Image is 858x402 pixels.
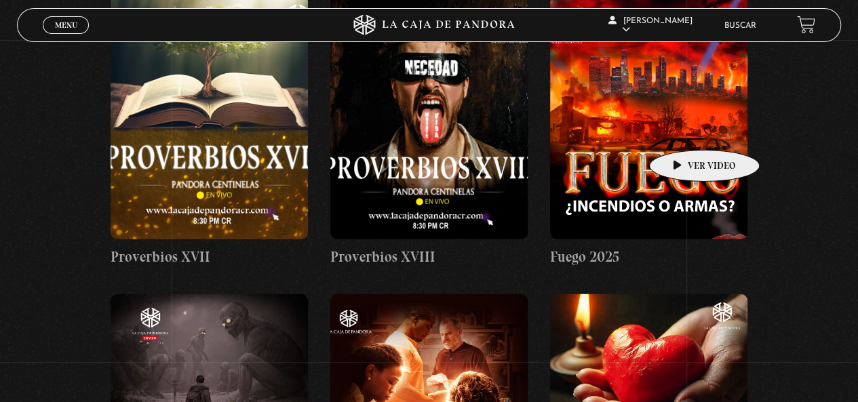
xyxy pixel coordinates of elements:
[550,246,747,268] h4: Fuego 2025
[111,246,308,268] h4: Proverbios XVII
[330,246,528,268] h4: Proverbios XVIII
[50,33,82,42] span: Cerrar
[55,21,77,29] span: Menu
[797,16,815,34] a: View your shopping cart
[724,22,756,30] a: Buscar
[608,17,693,34] span: [PERSON_NAME]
